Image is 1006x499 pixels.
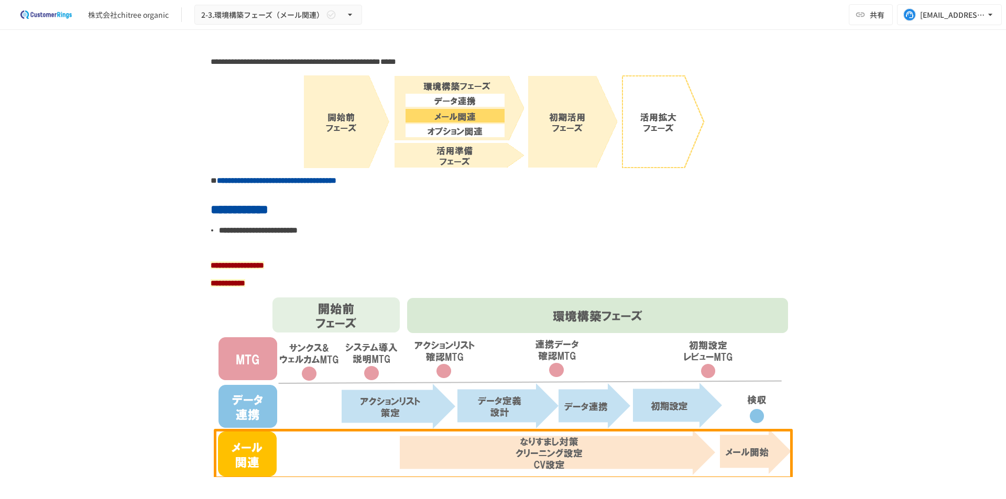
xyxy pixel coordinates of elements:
button: 共有 [849,4,893,25]
button: [EMAIL_ADDRESS][DOMAIN_NAME] [897,4,1002,25]
span: 2-3.環境構築フェーズ（メール関連） [201,8,324,21]
div: 株式会社chitree organic [88,9,169,20]
img: 2eEvPB0nRDFhy0583kMjGN2Zv6C2P7ZKCFl8C3CzR0M [13,6,80,23]
span: 共有 [870,9,884,20]
img: Zz7d3rt1hhs0Efxo3AAX8rEOtilMekya9JLCG5Rv7w9 [300,73,706,169]
button: 2-3.環境構築フェーズ（メール関連） [194,5,362,25]
div: [EMAIL_ADDRESS][DOMAIN_NAME] [920,8,985,21]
